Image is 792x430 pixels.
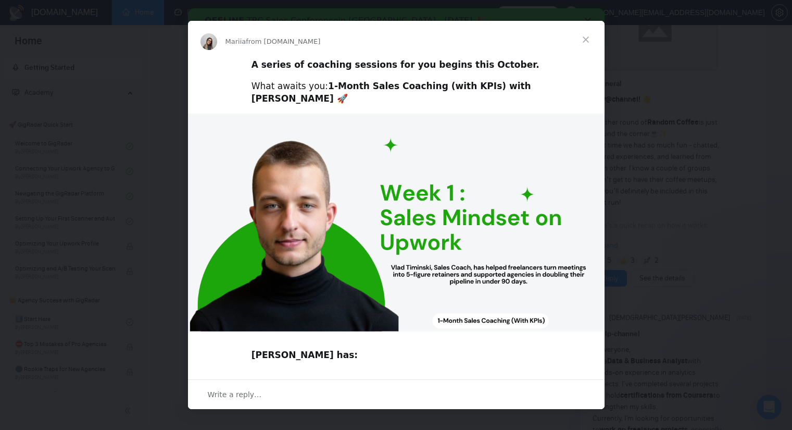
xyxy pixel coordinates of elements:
div: Open conversation and reply [188,379,605,409]
b: A series of coaching sessions for you begins this October. [252,59,539,70]
div: in [GEOGRAPHIC_DATA] - [DATE] 🎉 Join & experts for Upwork, LinkedIn sales & more 👉🏻 👈🏻 [17,7,383,28]
span: Write a reply… [208,388,262,401]
span: Mariia [225,38,246,45]
b: [PERSON_NAME] [32,18,109,28]
b: OFFLINE [17,7,56,17]
a: TRC Sales Conference [59,7,150,17]
img: Profile image for Mariia [200,33,217,50]
div: Close [397,9,407,16]
span: Close [567,21,605,58]
b: [PERSON_NAME] has: [252,350,358,360]
a: Register here [309,18,364,28]
div: What awaits you: [252,80,541,105]
li: Trained record-breaking sales teams, from door-to-door in [GEOGRAPHIC_DATA] to SaaS and Upwork ag... [268,371,541,396]
span: from [DOMAIN_NAME] [246,38,320,45]
b: 1-Month Sales Coaching (with KPIs) with [PERSON_NAME] 🚀 [252,81,531,104]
